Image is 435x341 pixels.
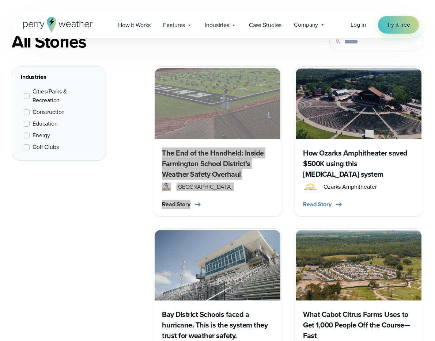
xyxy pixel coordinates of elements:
img: Farmington R7 [162,183,171,191]
div: Industries [21,73,97,81]
span: [GEOGRAPHIC_DATA] [177,183,232,191]
span: Features [163,21,185,30]
button: Read Story [303,200,343,209]
a: Perry Weather monitoring The End of the Handheld: Inside Farmington School District’s Weather Saf... [153,66,282,217]
span: Energy [33,131,50,140]
span: Golf Clubs [33,143,59,152]
div: All Stories [12,31,282,52]
img: Perry Weather monitoring [155,68,280,139]
h3: The End of the Handheld: Inside Farmington School District’s Weather Safety Overhaul [162,148,273,180]
span: Read Story [162,200,190,209]
a: How Ozarks Amphitheater saved $500K using this [MEDICAL_DATA] system Ozarks Amphitehater Logo Oza... [294,66,423,217]
a: Case Studies [243,18,288,32]
span: Read Story [303,200,332,209]
span: Cities/Parks & Recreation [33,87,94,105]
a: Try it free [378,16,419,34]
h3: What Cabot Citrus Farms Uses to Get 1,000 People Off the Course—Fast [303,309,414,341]
span: Company [294,20,318,29]
h3: How Ozarks Amphitheater saved $500K using this [MEDICAL_DATA] system [303,148,414,180]
h3: Bay District Schools faced a hurricane. This is the system they trust for weather safety. [162,309,273,341]
img: Cabot Citrus farms [296,230,421,301]
span: Try it free [387,20,410,29]
span: Education [33,119,58,128]
span: Construction [33,108,65,116]
span: Industries [205,21,229,30]
button: Read Story [162,200,202,209]
a: Log in [351,20,366,29]
span: Case Studies [249,21,281,30]
a: How it Works [112,18,157,32]
span: Ozarks Amphitheater [324,183,377,191]
img: Ozarks Amphitehater Logo [303,183,318,191]
span: How it Works [118,21,151,30]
